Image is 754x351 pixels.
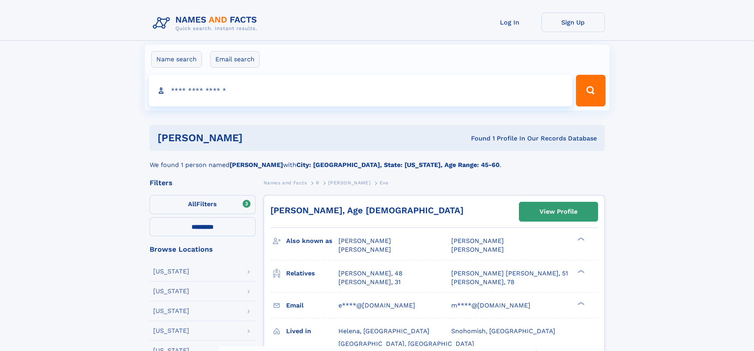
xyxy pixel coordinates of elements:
[230,161,283,169] b: [PERSON_NAME]
[576,75,605,106] button: Search Button
[150,151,605,170] div: We found 1 person named with .
[270,205,463,215] a: [PERSON_NAME], Age [DEMOGRAPHIC_DATA]
[575,237,585,242] div: ❯
[296,161,500,169] b: City: [GEOGRAPHIC_DATA], State: [US_STATE], Age Range: 45-60
[316,180,319,186] span: R
[357,134,597,143] div: Found 1 Profile In Our Records Database
[338,237,391,245] span: [PERSON_NAME]
[478,13,541,32] a: Log In
[575,269,585,274] div: ❯
[451,269,568,278] a: [PERSON_NAME] [PERSON_NAME], 51
[153,308,189,314] div: [US_STATE]
[150,179,256,186] div: Filters
[286,234,338,248] h3: Also known as
[264,178,307,188] a: Names and Facts
[149,75,573,106] input: search input
[153,268,189,275] div: [US_STATE]
[541,13,605,32] a: Sign Up
[210,51,260,68] label: Email search
[153,288,189,294] div: [US_STATE]
[150,13,264,34] img: Logo Names and Facts
[338,340,474,347] span: [GEOGRAPHIC_DATA], [GEOGRAPHIC_DATA]
[286,324,338,338] h3: Lived in
[575,301,585,306] div: ❯
[153,328,189,334] div: [US_STATE]
[316,178,319,188] a: R
[286,299,338,312] h3: Email
[151,51,202,68] label: Name search
[380,180,389,186] span: Eve
[328,180,370,186] span: [PERSON_NAME]
[328,178,370,188] a: [PERSON_NAME]
[188,200,196,208] span: All
[338,327,429,335] span: Helena, [GEOGRAPHIC_DATA]
[451,246,504,253] span: [PERSON_NAME]
[158,133,357,143] h1: [PERSON_NAME]
[451,327,555,335] span: Snohomish, [GEOGRAPHIC_DATA]
[150,195,256,214] label: Filters
[338,269,403,278] a: [PERSON_NAME], 48
[286,267,338,280] h3: Relatives
[338,278,401,286] a: [PERSON_NAME], 31
[150,246,256,253] div: Browse Locations
[338,246,391,253] span: [PERSON_NAME]
[451,278,515,286] a: [PERSON_NAME], 78
[519,202,598,221] a: View Profile
[451,237,504,245] span: [PERSON_NAME]
[539,203,577,221] div: View Profile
